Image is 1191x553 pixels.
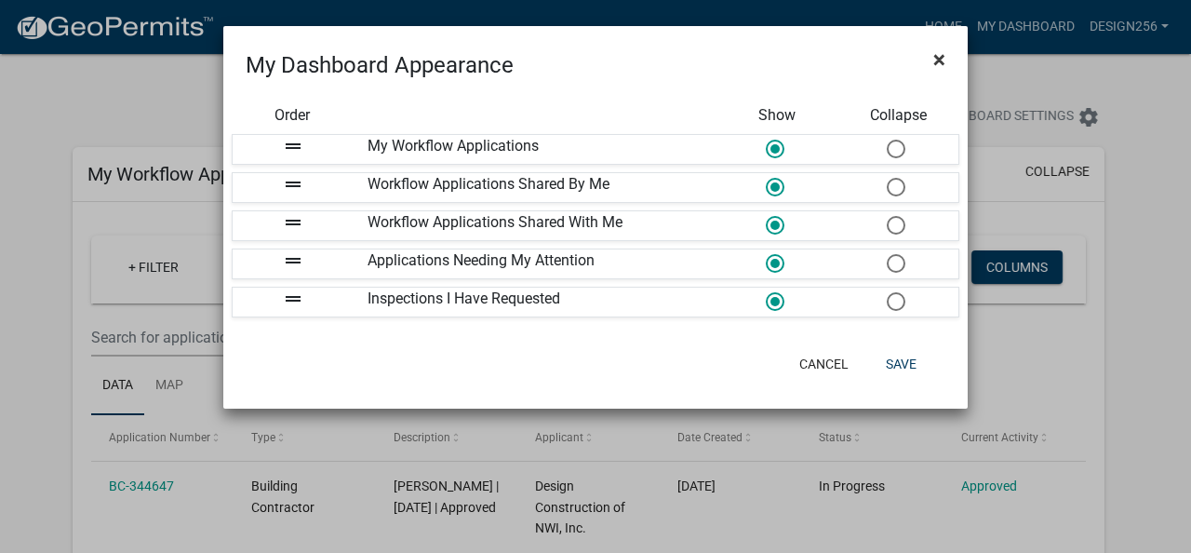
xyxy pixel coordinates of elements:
button: Cancel [784,347,863,381]
div: Workflow Applications Shared By Me [354,173,716,202]
div: Applications Needing My Attention [354,250,716,278]
i: drag_handle [282,288,304,310]
button: Close [918,34,960,86]
div: Show [716,104,837,127]
button: Save [871,347,931,381]
div: My Workflow Applications [354,135,716,164]
i: drag_handle [282,250,304,272]
h4: My Dashboard Appearance [246,48,514,82]
i: drag_handle [282,173,304,196]
div: Collapse [838,104,959,127]
div: Workflow Applications Shared With Me [354,211,716,240]
i: drag_handle [282,135,304,157]
span: × [933,47,945,73]
div: Inspections I Have Requested [354,288,716,317]
div: Order [232,104,353,127]
i: drag_handle [282,211,304,234]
